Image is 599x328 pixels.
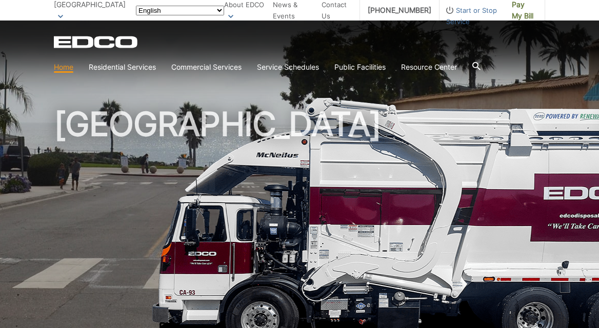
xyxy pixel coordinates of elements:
a: Service Schedules [257,61,319,73]
select: Select a language [136,6,224,15]
a: Resource Center [401,61,457,73]
a: Public Facilities [334,61,386,73]
a: EDCD logo. Return to the homepage. [54,36,139,48]
a: Home [54,61,73,73]
a: Commercial Services [171,61,242,73]
a: Residential Services [89,61,156,73]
